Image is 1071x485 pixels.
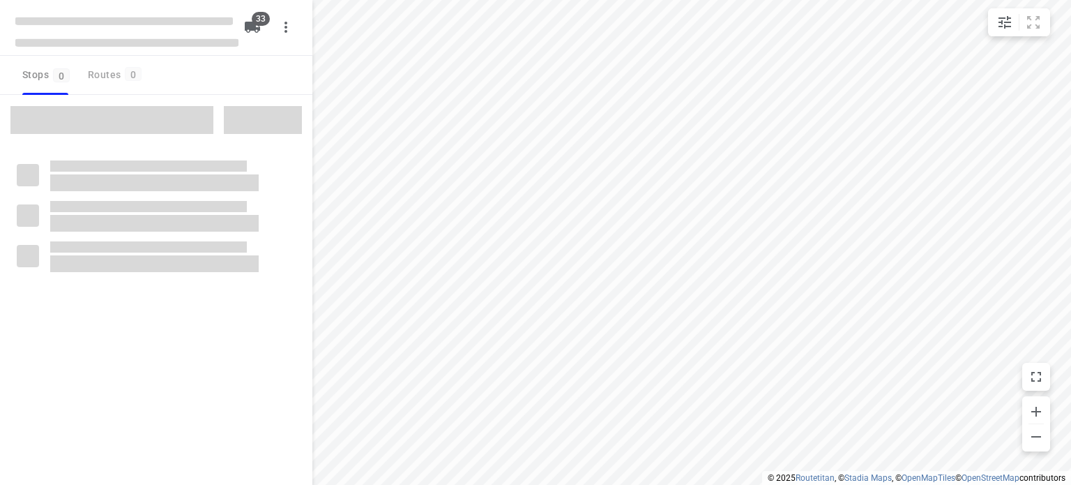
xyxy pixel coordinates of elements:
[988,8,1050,36] div: small contained button group
[991,8,1019,36] button: Map settings
[962,473,1019,483] a: OpenStreetMap
[902,473,955,483] a: OpenMapTiles
[768,473,1065,483] li: © 2025 , © , © © contributors
[796,473,835,483] a: Routetitan
[844,473,892,483] a: Stadia Maps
